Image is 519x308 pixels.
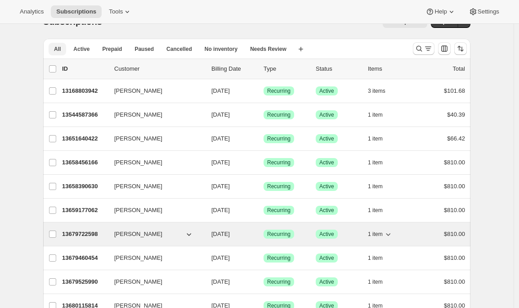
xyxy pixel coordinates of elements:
[444,87,465,94] span: $101.68
[62,182,107,191] p: 13658390630
[420,5,461,18] button: Help
[166,45,192,53] span: Cancelled
[319,183,334,190] span: Active
[62,132,465,145] div: 13651640422[PERSON_NAME][DATE]SuccessRecurringSuccessActive1 item$66.42
[62,158,107,167] p: 13658456166
[211,231,230,237] span: [DATE]
[267,207,291,214] span: Recurring
[211,183,230,190] span: [DATE]
[444,278,465,285] span: $810.00
[368,252,393,264] button: 1 item
[368,159,383,166] span: 1 item
[267,111,291,118] span: Recurring
[73,45,89,53] span: Active
[62,254,107,263] p: 13679460454
[62,85,465,97] div: 13168803942[PERSON_NAME][DATE]SuccessRecurringSuccessActive3 items$101.68
[62,204,465,217] div: 13659177062[PERSON_NAME][DATE]SuccessRecurringSuccessActive1 item$810.00
[114,64,204,73] p: Customer
[316,64,361,73] p: Status
[368,231,383,238] span: 1 item
[444,207,465,213] span: $810.00
[319,278,334,285] span: Active
[109,108,199,122] button: [PERSON_NAME]
[211,87,230,94] span: [DATE]
[109,155,199,170] button: [PERSON_NAME]
[205,45,237,53] span: No inventory
[319,254,334,262] span: Active
[447,111,465,118] span: $40.39
[444,159,465,166] span: $810.00
[62,252,465,264] div: 13679460454[PERSON_NAME][DATE]SuccessRecurringSuccessActive1 item$810.00
[319,159,334,166] span: Active
[62,277,107,286] p: 13679525990
[211,111,230,118] span: [DATE]
[463,5,505,18] button: Settings
[368,276,393,288] button: 1 item
[62,64,107,73] p: ID
[62,276,465,288] div: 13679525990[PERSON_NAME][DATE]SuccessRecurringSuccessActive1 item$810.00
[211,64,256,73] p: Billing Date
[368,183,383,190] span: 1 item
[211,159,230,166] span: [DATE]
[114,206,162,215] span: [PERSON_NAME]
[454,42,467,55] button: Sort the results
[109,227,199,241] button: [PERSON_NAME]
[62,109,465,121] div: 13544587366[PERSON_NAME][DATE]SuccessRecurringSuccessActive1 item$40.39
[319,207,334,214] span: Active
[114,182,162,191] span: [PERSON_NAME]
[368,111,383,118] span: 1 item
[368,64,413,73] div: Items
[62,206,107,215] p: 13659177062
[478,8,499,15] span: Settings
[109,179,199,194] button: [PERSON_NAME]
[368,254,383,262] span: 1 item
[319,87,334,95] span: Active
[62,156,465,169] div: 13658456166[PERSON_NAME][DATE]SuccessRecurringSuccessActive1 item$810.00
[447,135,465,142] span: $66.42
[413,42,434,55] button: Search and filter results
[109,131,199,146] button: [PERSON_NAME]
[368,180,393,193] button: 1 item
[114,110,162,119] span: [PERSON_NAME]
[114,254,162,263] span: [PERSON_NAME]
[134,45,154,53] span: Paused
[211,278,230,285] span: [DATE]
[368,278,383,285] span: 1 item
[319,111,334,118] span: Active
[368,204,393,217] button: 1 item
[444,183,465,190] span: $810.00
[62,230,107,239] p: 13679722598
[264,64,309,73] div: Type
[267,231,291,238] span: Recurring
[368,132,393,145] button: 1 item
[319,135,334,142] span: Active
[368,109,393,121] button: 1 item
[267,254,291,262] span: Recurring
[267,278,291,285] span: Recurring
[109,84,199,98] button: [PERSON_NAME]
[62,134,107,143] p: 13651640422
[109,8,123,15] span: Tools
[368,156,393,169] button: 1 item
[438,42,451,55] button: Customize table column order and visibility
[114,230,162,239] span: [PERSON_NAME]
[62,64,465,73] div: IDCustomerBilling DateTypeStatusItemsTotal
[453,64,465,73] p: Total
[368,85,395,97] button: 3 items
[267,87,291,95] span: Recurring
[54,45,61,53] span: All
[114,158,162,167] span: [PERSON_NAME]
[319,231,334,238] span: Active
[62,110,107,119] p: 13544587366
[434,8,447,15] span: Help
[250,45,286,53] span: Needs Review
[109,251,199,265] button: [PERSON_NAME]
[62,86,107,95] p: 13168803942
[444,231,465,237] span: $810.00
[20,8,44,15] span: Analytics
[267,183,291,190] span: Recurring
[368,207,383,214] span: 1 item
[368,228,393,240] button: 1 item
[294,43,308,55] button: Create new view
[62,228,465,240] div: 13679722598[PERSON_NAME][DATE]SuccessRecurringSuccessActive1 item$810.00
